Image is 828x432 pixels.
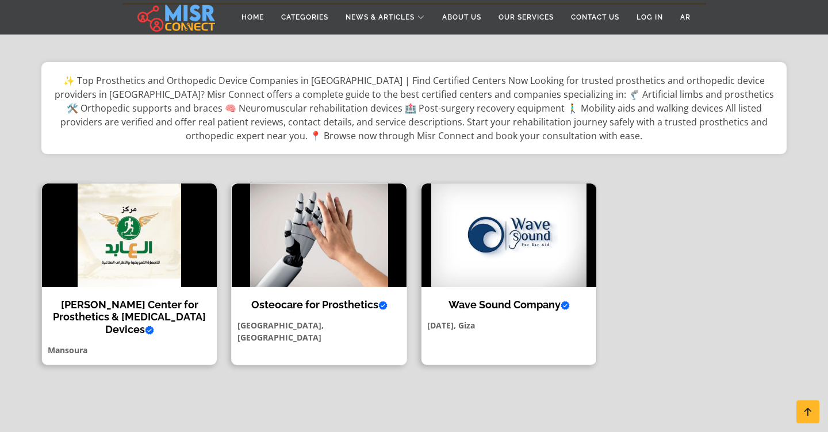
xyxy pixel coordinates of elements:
img: main.misr_connect [137,3,214,32]
a: Home [233,6,273,28]
img: Wave Sound Company [421,183,596,287]
a: Contact Us [562,6,628,28]
a: Osteocare for Prosthetics Osteocare for Prosthetics [GEOGRAPHIC_DATA], [GEOGRAPHIC_DATA] [224,183,414,366]
svg: Verified account [561,301,570,310]
h4: Wave Sound Company [430,299,588,311]
p: Mansoura [42,344,217,356]
a: AR [672,6,699,28]
span: News & Articles [346,12,415,22]
h4: Osteocare for Prosthetics [240,299,398,311]
h4: [PERSON_NAME] Center for Prosthetics & [MEDICAL_DATA] Devices [51,299,208,336]
svg: Verified account [378,301,388,310]
a: About Us [434,6,490,28]
a: Categories [273,6,337,28]
div: ✨ Top Prosthetics and Orthopedic Device Companies in [GEOGRAPHIC_DATA] | Find Certified Centers N... [41,62,787,154]
a: Wave Sound Company Wave Sound Company [DATE], Giza [414,183,604,366]
img: Al Abed Center for Prosthetics & Orthotic Devices [42,183,217,287]
a: Our Services [490,6,562,28]
p: [GEOGRAPHIC_DATA], [GEOGRAPHIC_DATA] [232,319,407,343]
svg: Verified account [145,326,154,335]
a: Log in [628,6,672,28]
a: News & Articles [337,6,434,28]
p: [DATE], Giza [421,319,596,331]
a: Al Abed Center for Prosthetics & Orthotic Devices [PERSON_NAME] Center for Prosthetics & [MEDICAL... [34,183,224,366]
img: Osteocare for Prosthetics [232,183,407,287]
